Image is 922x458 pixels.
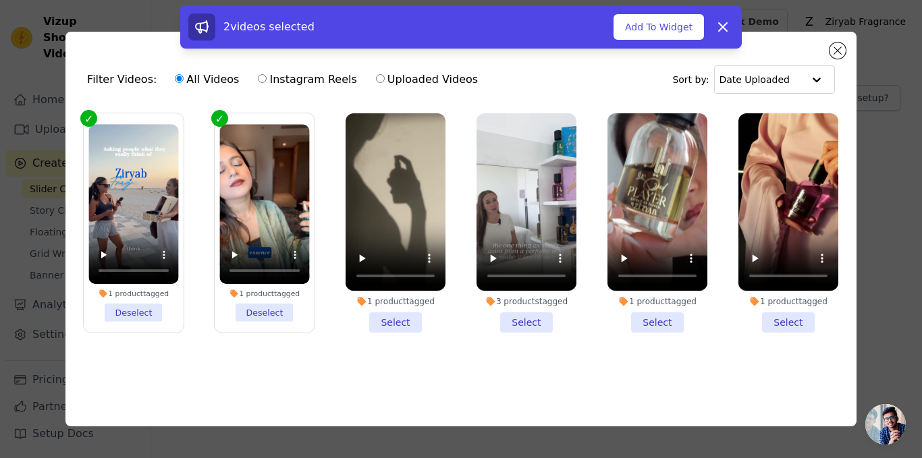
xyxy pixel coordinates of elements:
div: 3 products tagged [477,296,576,307]
label: All Videos [174,71,240,88]
div: 1 product tagged [738,296,838,307]
div: Sort by: [672,65,835,94]
div: 1 product tagged [607,296,707,307]
div: Filter Videos: [87,64,485,95]
div: 1 product tagged [88,289,178,298]
div: 1 product tagged [346,296,445,307]
div: 1 product tagged [219,289,309,298]
label: Instagram Reels [257,71,357,88]
span: 2 videos selected [223,20,315,33]
label: Uploaded Videos [375,71,479,88]
div: Open chat [865,404,906,445]
button: Add To Widget [614,14,704,40]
